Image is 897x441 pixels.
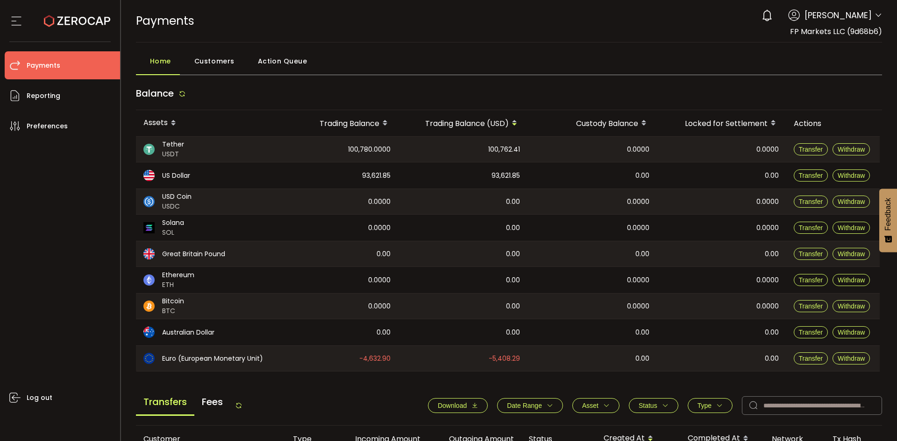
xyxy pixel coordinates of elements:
span: Withdraw [838,224,865,231]
span: Transfer [799,198,823,205]
span: 0.00 [765,327,779,338]
img: sol_portfolio.png [143,222,155,233]
span: Solana [162,218,184,228]
span: 93,621.85 [362,170,391,181]
div: Trading Balance [281,115,398,131]
span: Withdraw [838,172,865,179]
span: Log out [27,391,52,405]
span: USDC [162,202,192,211]
span: 0.0000 [756,275,779,286]
span: Action Queue [258,52,307,70]
span: Tether [162,140,184,149]
button: Withdraw [833,352,870,364]
span: 0.0000 [368,196,391,207]
span: Australian Dollar [162,328,214,337]
span: Feedback [884,198,892,231]
span: 0.0000 [627,144,649,155]
span: Transfer [799,329,823,336]
span: 100,762.41 [488,144,520,155]
span: Bitcoin [162,296,184,306]
span: 0.0000 [756,196,779,207]
button: Withdraw [833,248,870,260]
span: 0.00 [765,249,779,259]
span: Payments [136,13,194,29]
span: Transfer [799,302,823,310]
span: Transfers [136,389,194,416]
button: Transfer [794,300,828,312]
button: Type [688,398,733,413]
span: SOL [162,228,184,238]
span: Preferences [27,119,68,133]
button: Transfer [794,352,828,364]
span: -5,408.29 [489,353,520,364]
span: Reporting [27,89,60,103]
img: usdt_portfolio.svg [143,144,155,155]
button: Transfer [794,169,828,182]
img: eur_portfolio.svg [143,353,155,364]
span: Withdraw [838,250,865,258]
span: 0.00 [765,353,779,364]
img: usd_portfolio.svg [143,170,155,181]
img: aud_portfolio.svg [143,327,155,338]
span: Withdraw [838,146,865,153]
span: 0.0000 [627,301,649,312]
button: Withdraw [833,300,870,312]
button: Transfer [794,248,828,260]
span: Asset [582,402,598,409]
span: FP Markets LLC (9d68b6) [790,26,882,37]
span: Payments [27,59,60,72]
span: -4,632.90 [359,353,391,364]
div: Custody Balance [527,115,657,131]
span: 0.0000 [627,196,649,207]
div: Locked for Settlement [657,115,786,131]
span: Download [438,402,467,409]
img: btc_portfolio.svg [143,301,155,312]
span: Fees [194,389,230,414]
span: Withdraw [838,355,865,362]
span: Customers [194,52,235,70]
span: 100,780.0000 [348,144,391,155]
span: 0.00 [506,275,520,286]
span: [PERSON_NAME] [804,9,872,21]
span: Balance [136,87,174,100]
span: 0.0000 [756,301,779,312]
div: Actions [786,118,880,129]
span: 0.0000 [627,275,649,286]
span: Transfer [799,250,823,258]
span: 0.00 [635,327,649,338]
button: Withdraw [833,274,870,286]
button: Status [629,398,678,413]
span: 0.00 [635,249,649,259]
span: Transfer [799,355,823,362]
div: Trading Balance (USD) [398,115,527,131]
button: Withdraw [833,222,870,234]
button: Asset [572,398,619,413]
span: Home [150,52,171,70]
button: Transfer [794,274,828,286]
button: Withdraw [833,196,870,208]
button: Download [428,398,488,413]
button: Withdraw [833,326,870,338]
span: BTC [162,306,184,316]
span: 0.00 [506,249,520,259]
span: Great Britain Pound [162,249,225,259]
span: 0.00 [635,353,649,364]
span: ETH [162,280,194,290]
span: Transfer [799,276,823,284]
img: eth_portfolio.svg [143,274,155,286]
span: Date Range [507,402,542,409]
span: 0.00 [377,249,391,259]
span: Ethereum [162,270,194,280]
button: Date Range [497,398,563,413]
img: usdc_portfolio.svg [143,196,155,207]
span: Transfer [799,172,823,179]
span: 0.00 [765,170,779,181]
span: 0.00 [377,327,391,338]
span: Withdraw [838,276,865,284]
span: 0.0000 [756,144,779,155]
span: 0.00 [635,170,649,181]
span: Withdraw [838,302,865,310]
span: 0.0000 [368,223,391,233]
span: 0.0000 [368,301,391,312]
span: Transfer [799,224,823,231]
